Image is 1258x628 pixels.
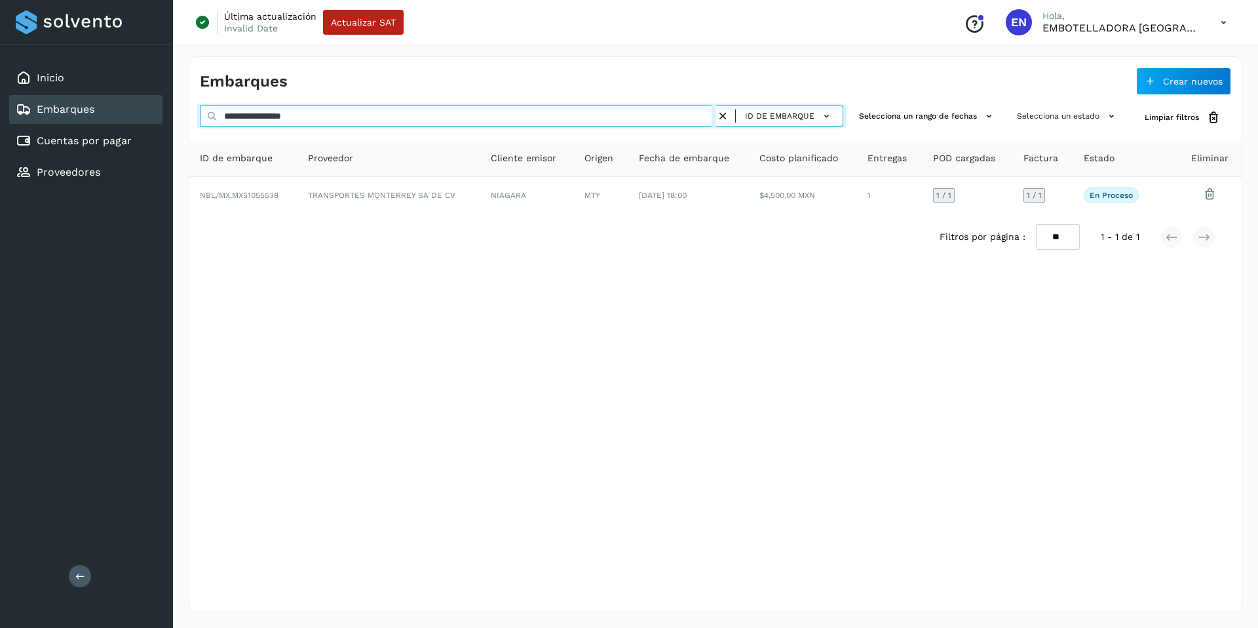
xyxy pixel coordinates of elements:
span: Cliente emisor [491,151,556,165]
p: EMBOTELLADORA NIAGARA DE MEXICO [1042,22,1200,34]
h4: Embarques [200,72,288,91]
button: Selecciona un estado [1012,106,1124,127]
span: [DATE] 18:00 [639,191,687,200]
button: Selecciona un rango de fechas [854,106,1001,127]
div: Cuentas por pagar [9,127,162,155]
span: 1 / 1 [936,191,951,199]
td: 1 [857,177,923,214]
a: Cuentas por pagar [37,134,132,147]
p: Última actualización [224,10,316,22]
div: Proveedores [9,158,162,187]
td: TRANSPORTES MONTERREY SA DE CV [297,177,480,214]
span: Fecha de embarque [639,151,729,165]
span: 1 - 1 de 1 [1101,230,1139,244]
span: Actualizar SAT [331,18,396,27]
button: Limpiar filtros [1134,106,1231,130]
span: Origen [584,151,613,165]
span: Eliminar [1191,151,1229,165]
span: Proveedor [308,151,353,165]
button: Actualizar SAT [323,10,404,35]
span: Limpiar filtros [1145,111,1199,123]
button: Crear nuevos [1136,68,1231,95]
span: Filtros por página : [940,230,1025,244]
span: Estado [1084,151,1115,165]
span: Entregas [867,151,907,165]
span: 1 / 1 [1027,191,1042,199]
td: MTY [574,177,628,214]
span: ID de embarque [200,151,273,165]
a: Embarques [37,103,94,115]
span: Factura [1023,151,1058,165]
div: Embarques [9,95,162,124]
span: ID de embarque [745,110,814,122]
span: Costo planificado [759,151,838,165]
span: Crear nuevos [1163,77,1223,86]
span: NBL/MX.MX51055538 [200,191,278,200]
td: NIAGARA [480,177,574,214]
div: Inicio [9,64,162,92]
a: Proveedores [37,166,100,178]
p: Hola, [1042,10,1200,22]
p: Invalid Date [224,22,278,34]
p: En proceso [1090,191,1133,200]
td: $4,500.00 MXN [749,177,857,214]
a: Inicio [37,71,64,84]
button: ID de embarque [741,107,837,126]
span: POD cargadas [933,151,995,165]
